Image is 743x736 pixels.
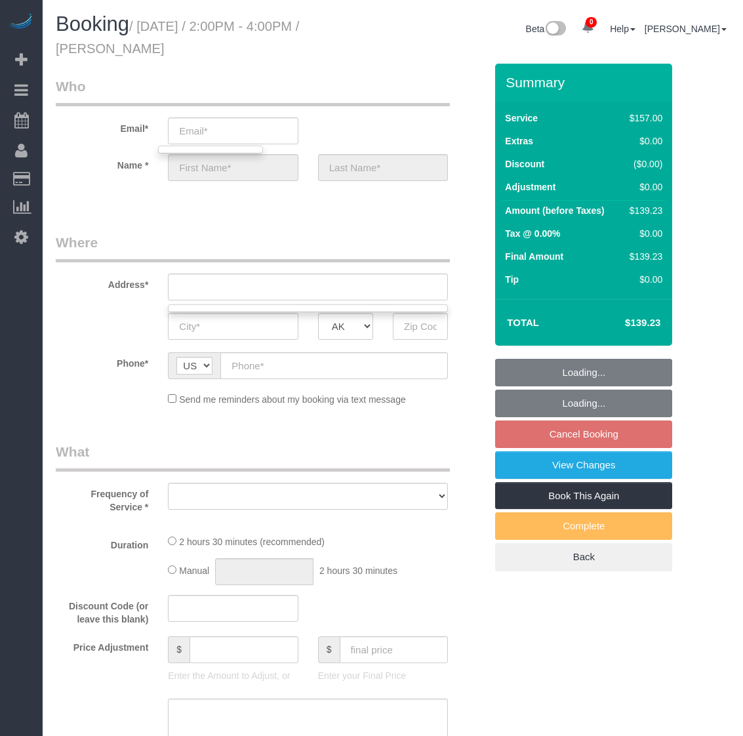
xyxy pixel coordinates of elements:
small: / [DATE] / 2:00PM - 4:00PM / [PERSON_NAME] [56,19,299,56]
a: [PERSON_NAME] [645,24,727,34]
legend: What [56,442,450,472]
label: Extras [505,134,533,148]
label: Service [505,112,538,125]
h3: Summary [506,75,666,90]
a: Back [495,543,672,571]
label: Final Amount [505,250,563,263]
div: $139.23 [624,204,662,217]
label: Frequency of Service * [46,483,158,514]
span: $ [168,636,190,663]
a: Beta [526,24,567,34]
img: Automaid Logo [8,13,34,31]
span: Manual [179,565,209,576]
label: Name * [46,154,158,172]
label: Duration [46,534,158,552]
a: View Changes [495,451,672,479]
input: Zip Code* [393,313,448,340]
span: Booking [56,12,129,35]
label: Discount [505,157,544,171]
div: $0.00 [624,273,662,286]
div: $0.00 [624,227,662,240]
label: Amount (before Taxes) [505,204,604,217]
label: Price Adjustment [46,636,158,654]
div: ($0.00) [624,157,662,171]
span: 0 [586,17,597,28]
input: First Name* [168,154,298,181]
label: Adjustment [505,180,555,194]
span: Send me reminders about my booking via text message [179,394,406,405]
input: City* [168,313,298,340]
label: Email* [46,117,158,135]
span: $ [318,636,340,663]
label: Tax @ 0.00% [505,227,560,240]
a: Book This Again [495,482,672,510]
p: Enter your Final Price [318,669,448,682]
legend: Where [56,233,450,262]
label: Phone* [46,352,158,370]
a: Help [610,24,635,34]
legend: Who [56,77,450,106]
input: final price [340,636,449,663]
label: Tip [505,273,519,286]
span: 2 hours 30 minutes (recommended) [179,537,325,547]
a: 0 [575,13,601,42]
input: Phone* [220,352,448,379]
p: Enter the Amount to Adjust, or [168,669,298,682]
label: Address* [46,274,158,291]
label: Discount Code (or leave this blank) [46,595,158,626]
input: Email* [168,117,298,144]
div: $139.23 [624,250,662,263]
div: $157.00 [624,112,662,125]
img: New interface [544,21,566,38]
h4: $139.23 [586,317,660,329]
div: $0.00 [624,180,662,194]
span: 2 hours 30 minutes [319,565,397,576]
input: Last Name* [318,154,448,181]
div: $0.00 [624,134,662,148]
strong: Total [507,317,539,328]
